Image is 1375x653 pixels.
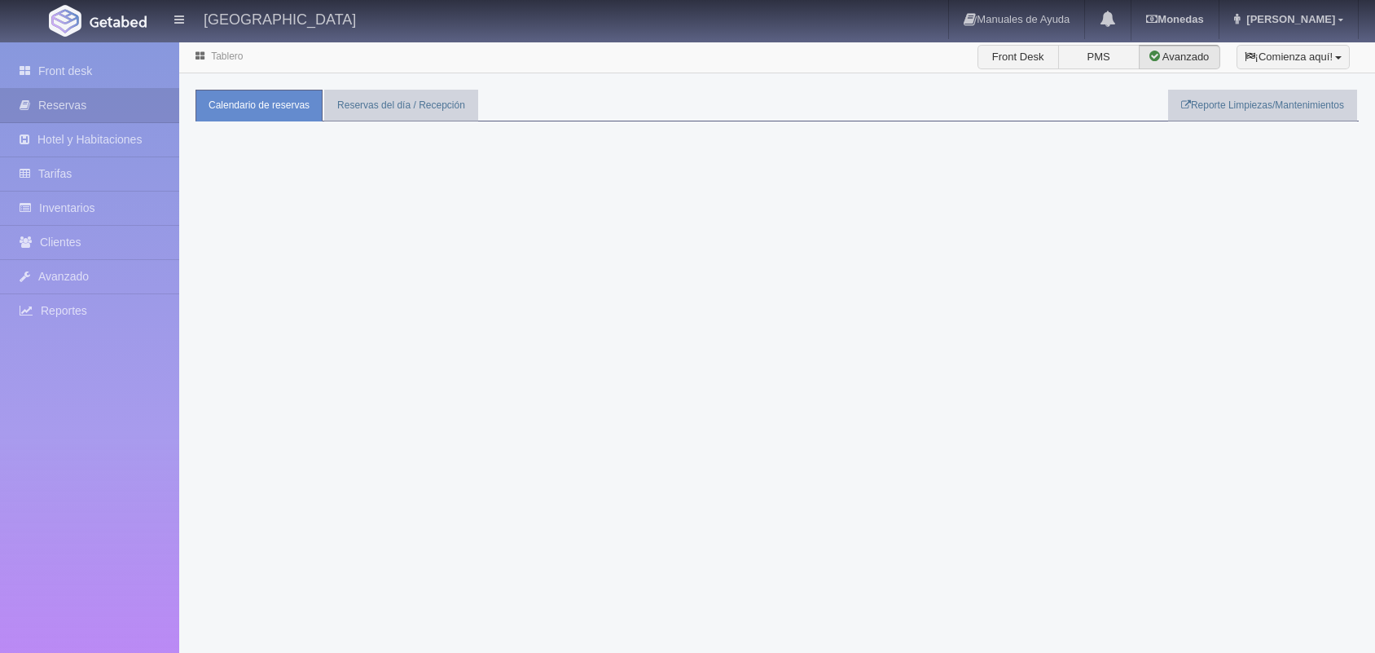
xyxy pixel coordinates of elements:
[1139,45,1220,69] label: Avanzado
[49,5,81,37] img: Getabed
[1237,45,1350,69] button: ¡Comienza aquí!
[1242,13,1335,25] span: [PERSON_NAME]
[1058,45,1140,69] label: PMS
[1146,13,1203,25] b: Monedas
[1168,90,1357,121] a: Reporte Limpiezas/Mantenimientos
[195,90,323,121] a: Calendario de reservas
[324,90,478,121] a: Reservas del día / Recepción
[211,51,243,62] a: Tablero
[90,15,147,28] img: Getabed
[204,8,356,29] h4: [GEOGRAPHIC_DATA]
[977,45,1059,69] label: Front Desk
